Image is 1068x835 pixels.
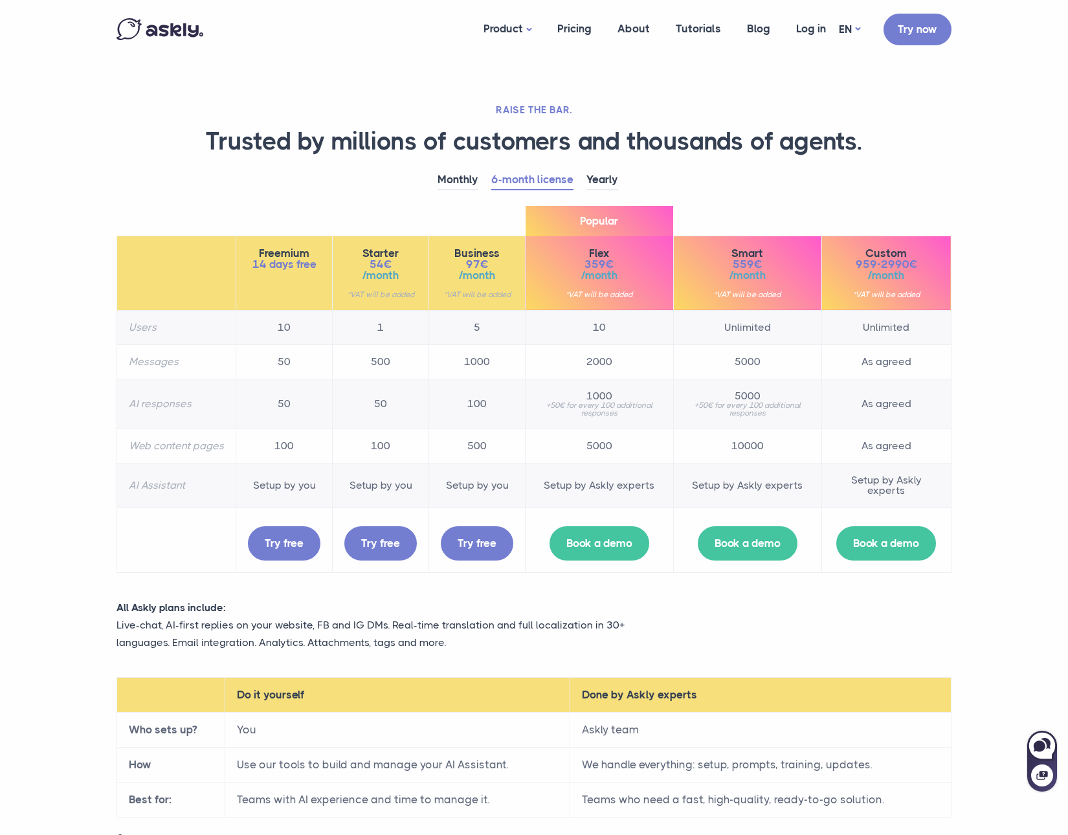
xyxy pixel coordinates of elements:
span: 5000 [685,391,810,401]
td: 50 [333,379,429,429]
span: 959-2990€ [834,259,939,270]
td: Setup by you [429,463,526,507]
td: Setup by Askly experts [821,463,951,507]
img: Askly [117,18,203,40]
small: *VAT will be added [834,291,939,298]
small: +50€ for every 100 additional responses [537,401,662,417]
small: *VAT will be added [537,291,662,298]
td: 5 [429,310,526,344]
td: As agreed [821,344,951,379]
span: As agreed [834,399,939,409]
th: Done by Askly experts [570,678,951,713]
small: *VAT will be added [441,291,513,298]
span: 14 days free [248,259,320,270]
td: Setup by Askly experts [526,463,674,507]
td: Setup by Askly experts [673,463,821,507]
span: 97€ [441,259,513,270]
th: AI responses [117,379,236,429]
td: Teams with AI experience and time to manage it. [225,783,570,818]
td: Unlimited [673,310,821,344]
td: Teams who need a fast, high-quality, ready-to-go solution. [570,783,951,818]
p: Live-chat, AI-first replies on your website, FB and IG DMs. Real-time translation and full locali... [117,616,667,651]
td: 10 [236,310,333,344]
th: AI Assistant [117,463,236,507]
td: 100 [236,429,333,463]
td: 50 [236,344,333,379]
span: 1000 [537,391,662,401]
td: We handle everything: setup, prompts, training, updates. [570,748,951,783]
span: Custom [834,248,939,259]
span: Popular [526,206,673,236]
a: Blog [734,4,783,54]
td: You [225,713,570,748]
a: Try free [441,526,513,561]
a: Monthly [438,170,478,190]
span: Flex [537,248,662,259]
td: 1000 [429,344,526,379]
span: 559€ [685,259,810,270]
a: Try free [344,526,417,561]
iframe: Askly chat [1026,728,1058,793]
strong: All Askly plans include: [117,601,226,614]
td: 2000 [526,344,674,379]
span: /month [685,270,810,281]
h1: Trusted by millions of customers and thousands of agents. [117,126,951,157]
span: /month [537,270,662,281]
td: 5000 [673,344,821,379]
td: 10 [526,310,674,344]
td: 100 [429,379,526,429]
small: *VAT will be added [685,291,810,298]
td: 500 [429,429,526,463]
span: Smart [685,248,810,259]
span: As agreed [834,441,939,451]
td: Askly team [570,713,951,748]
td: Setup by you [333,463,429,507]
a: Try free [248,526,320,561]
a: Book a demo [698,526,797,561]
a: EN [839,20,860,39]
a: Log in [783,4,839,54]
td: Unlimited [821,310,951,344]
td: 100 [333,429,429,463]
span: /month [441,270,513,281]
small: +50€ for every 100 additional responses [685,401,810,417]
a: Book a demo [550,526,649,561]
td: 10000 [673,429,821,463]
span: Business [441,248,513,259]
th: Do it yourself [225,678,570,713]
a: 6-month license [491,170,573,190]
small: *VAT will be added [344,291,417,298]
span: /month [834,270,939,281]
a: About [605,4,663,54]
span: Freemium [248,248,320,259]
th: Messages [117,344,236,379]
span: Starter [344,248,417,259]
a: Pricing [544,4,605,54]
th: Web content pages [117,429,236,463]
th: How [117,748,225,783]
th: Who sets up? [117,713,225,748]
td: Use our tools to build and manage your AI Assistant. [225,748,570,783]
td: 50 [236,379,333,429]
span: 54€ [344,259,417,270]
th: Best for: [117,783,225,818]
td: 1 [333,310,429,344]
h2: RAISE THE BAR. [117,104,951,117]
a: Book a demo [836,526,936,561]
td: Setup by you [236,463,333,507]
th: Users [117,310,236,344]
a: Yearly [586,170,618,190]
a: Tutorials [663,4,734,54]
a: Product [471,4,544,55]
a: Try now [884,14,951,45]
td: 5000 [526,429,674,463]
span: 359€ [537,259,662,270]
td: 500 [333,344,429,379]
span: /month [344,270,417,281]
